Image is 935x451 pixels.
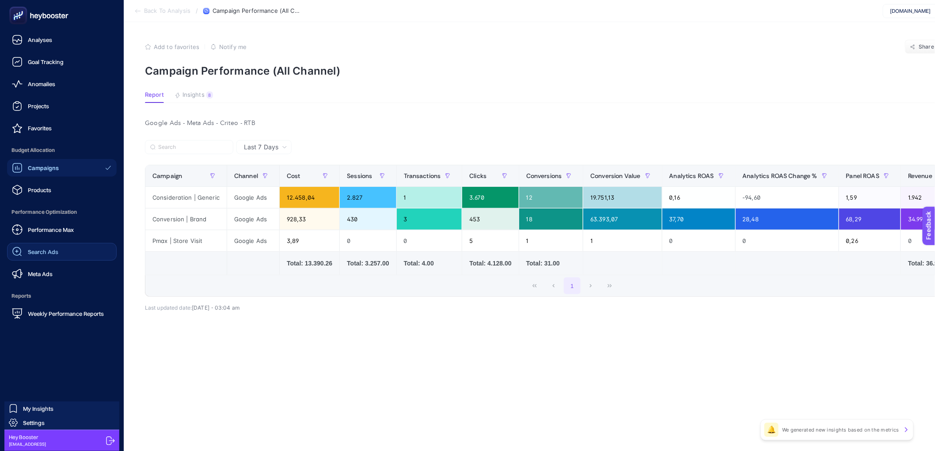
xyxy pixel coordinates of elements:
span: Goal Tracking [28,58,64,65]
span: [DATE]・03:04 am [192,304,239,311]
span: Performance Optimization [7,203,117,221]
span: My Insights [23,405,53,412]
span: Settings [23,419,45,426]
span: Reports [7,287,117,305]
a: Anomalies [7,75,117,93]
a: My Insights [4,402,119,416]
span: Products [28,186,51,193]
div: Conversion | Brand [145,208,227,230]
div: Total: 3.257.00 [347,259,389,268]
span: Analytics ROAS Change % [743,172,817,179]
div: 5 [462,230,518,251]
span: [EMAIL_ADDRESS] [9,441,46,447]
span: Panel ROAS [846,172,879,179]
span: Notify me [219,43,247,50]
div: 12.458,04 [280,187,339,208]
div: Google Ads [227,187,279,208]
span: Analytics ROAS [669,172,714,179]
span: Transactions [404,172,441,179]
a: Performance Max [7,221,117,239]
div: Google Ads [227,230,279,251]
a: Favorites [7,119,117,137]
span: Report [145,91,164,99]
div: 0 [397,230,462,251]
div: 12 [519,187,583,208]
button: 1 [564,277,581,294]
div: 1,59 [839,187,901,208]
div: 1 [583,230,661,251]
div: Pmax | Store Visit [145,230,227,251]
span: Projects [28,102,49,110]
span: Feedback [5,3,34,10]
span: Sessions [347,172,372,179]
div: 3 [397,208,462,230]
div: 1 [519,230,583,251]
span: Revenue [908,172,932,179]
a: Goal Tracking [7,53,117,71]
div: 3.670 [462,187,518,208]
a: Search Ads [7,243,117,261]
span: Weekly Performance Reports [28,310,104,317]
div: 0 [340,230,396,251]
a: Analyses [7,31,117,49]
div: Google Ads [227,208,279,230]
span: Anomalies [28,80,55,87]
a: Projects [7,97,117,115]
div: Consideration | Generic [145,187,227,208]
span: Conversions [526,172,562,179]
span: Hey Booster [9,434,46,441]
div: 0 [736,230,839,251]
div: 2.827 [340,187,396,208]
div: Total: 4.00 [404,259,455,268]
div: -94,60 [736,187,839,208]
div: 3,89 [280,230,339,251]
div: 28,48 [736,208,839,230]
span: Meta Ads [28,270,53,277]
span: Last updated date: [145,304,192,311]
div: Total: 31.00 [526,259,576,268]
div: 19.751,13 [583,187,661,208]
span: Analyses [28,36,52,43]
span: Campaign [152,172,182,179]
div: 63.393,07 [583,208,661,230]
a: Campaigns [7,159,117,177]
span: Conversion Value [590,172,640,179]
div: 1 [397,187,462,208]
div: 0,16 [662,187,735,208]
span: Campaigns [28,164,59,171]
div: 8 [206,91,213,99]
span: Search Ads [28,248,58,255]
button: Notify me [210,43,247,50]
div: 37,70 [662,208,735,230]
div: 928,33 [280,208,339,230]
div: 430 [340,208,396,230]
span: Performance Max [28,226,74,233]
span: Channel [234,172,258,179]
span: Budget Allocation [7,141,117,159]
div: 68,29 [839,208,901,230]
a: Products [7,181,117,199]
div: Total: 13.390.26 [287,259,332,268]
span: Favorites [28,125,52,132]
span: Share [919,43,935,50]
span: Cost [287,172,300,179]
div: 453 [462,208,518,230]
div: 0 [662,230,735,251]
span: Add to favorites [154,43,199,50]
a: Weekly Performance Reports [7,305,117,322]
span: / [196,7,198,14]
input: Search [158,144,228,151]
a: Meta Ads [7,265,117,283]
button: Add to favorites [145,43,199,50]
span: Last 7 Days [244,143,278,152]
div: 18 [519,208,583,230]
span: Clicks [469,172,487,179]
span: Back To Analysis [144,8,190,15]
a: Settings [4,416,119,430]
span: Campaign Performance (All Channel) [213,8,301,15]
span: Insights [182,91,205,99]
div: 0,26 [839,230,901,251]
div: Total: 4.128.00 [469,259,511,268]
